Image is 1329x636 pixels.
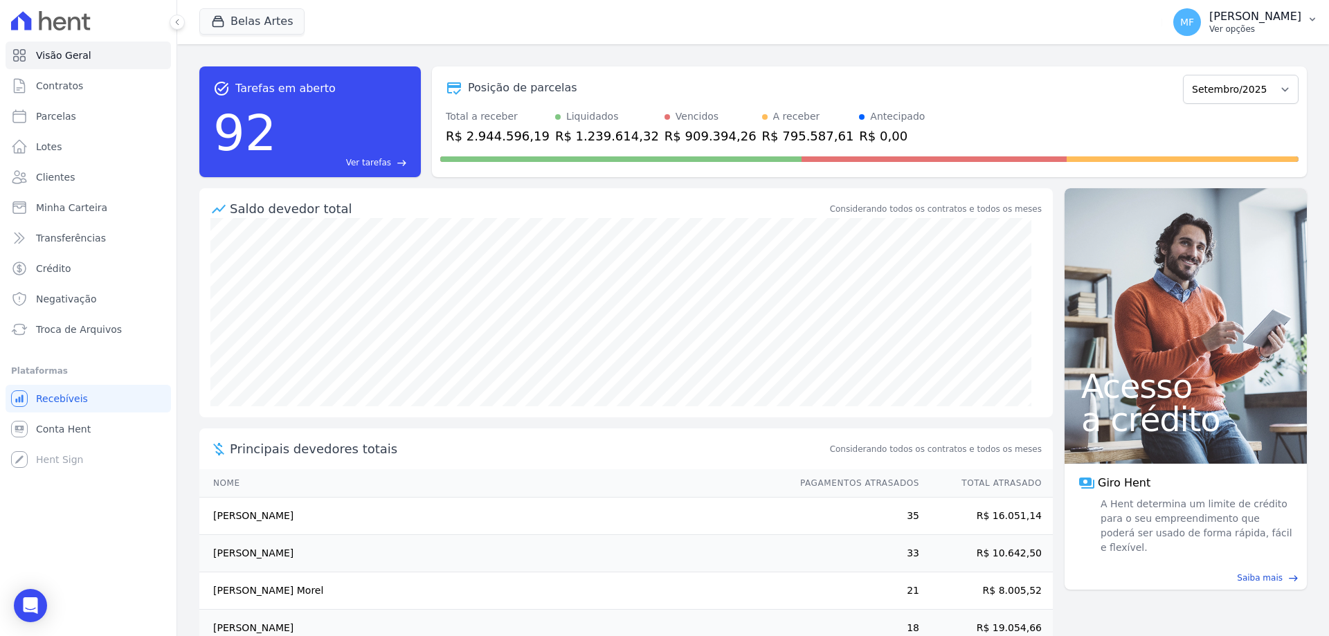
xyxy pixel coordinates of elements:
[6,72,171,100] a: Contratos
[36,262,71,275] span: Crédito
[920,535,1053,572] td: R$ 10.642,50
[213,97,277,169] div: 92
[830,443,1042,455] span: Considerando todos os contratos e todos os meses
[1162,3,1329,42] button: MF [PERSON_NAME] Ver opções
[920,498,1053,535] td: R$ 16.051,14
[6,102,171,130] a: Parcelas
[11,363,165,379] div: Plataformas
[6,285,171,313] a: Negativação
[1237,572,1283,584] span: Saiba mais
[199,8,305,35] button: Belas Artes
[787,498,920,535] td: 35
[920,572,1053,610] td: R$ 8.005,52
[870,109,925,124] div: Antecipado
[235,80,336,97] span: Tarefas em aberto
[468,80,577,96] div: Posição de parcelas
[1180,17,1194,27] span: MF
[14,589,47,622] div: Open Intercom Messenger
[36,292,97,306] span: Negativação
[199,469,787,498] th: Nome
[6,224,171,252] a: Transferências
[787,535,920,572] td: 33
[199,535,787,572] td: [PERSON_NAME]
[6,163,171,191] a: Clientes
[199,572,787,610] td: [PERSON_NAME] Morel
[36,140,62,154] span: Lotes
[282,156,407,169] a: Ver tarefas east
[36,322,122,336] span: Troca de Arquivos
[1098,497,1293,555] span: A Hent determina um limite de crédito para o seu empreendimento que poderá ser usado de forma ráp...
[199,498,787,535] td: [PERSON_NAME]
[36,201,107,215] span: Minha Carteira
[1073,572,1299,584] a: Saiba mais east
[6,133,171,161] a: Lotes
[1288,573,1299,583] span: east
[6,255,171,282] a: Crédito
[36,392,88,406] span: Recebíveis
[36,48,91,62] span: Visão Geral
[446,109,550,124] div: Total a receber
[1209,10,1301,24] p: [PERSON_NAME]
[920,469,1053,498] th: Total Atrasado
[762,127,854,145] div: R$ 795.587,61
[230,439,827,458] span: Principais devedores totais
[787,469,920,498] th: Pagamentos Atrasados
[6,194,171,221] a: Minha Carteira
[859,127,925,145] div: R$ 0,00
[6,42,171,69] a: Visão Geral
[397,158,407,168] span: east
[6,316,171,343] a: Troca de Arquivos
[36,109,76,123] span: Parcelas
[230,199,827,218] div: Saldo devedor total
[773,109,820,124] div: A receber
[555,127,659,145] div: R$ 1.239.614,32
[36,170,75,184] span: Clientes
[1209,24,1301,35] p: Ver opções
[566,109,619,124] div: Liquidados
[36,79,83,93] span: Contratos
[1081,403,1290,436] span: a crédito
[787,572,920,610] td: 21
[36,231,106,245] span: Transferências
[676,109,718,124] div: Vencidos
[446,127,550,145] div: R$ 2.944.596,19
[213,80,230,97] span: task_alt
[1098,475,1150,491] span: Giro Hent
[830,203,1042,215] div: Considerando todos os contratos e todos os meses
[664,127,757,145] div: R$ 909.394,26
[6,385,171,412] a: Recebíveis
[36,422,91,436] span: Conta Hent
[346,156,391,169] span: Ver tarefas
[1081,370,1290,403] span: Acesso
[6,415,171,443] a: Conta Hent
